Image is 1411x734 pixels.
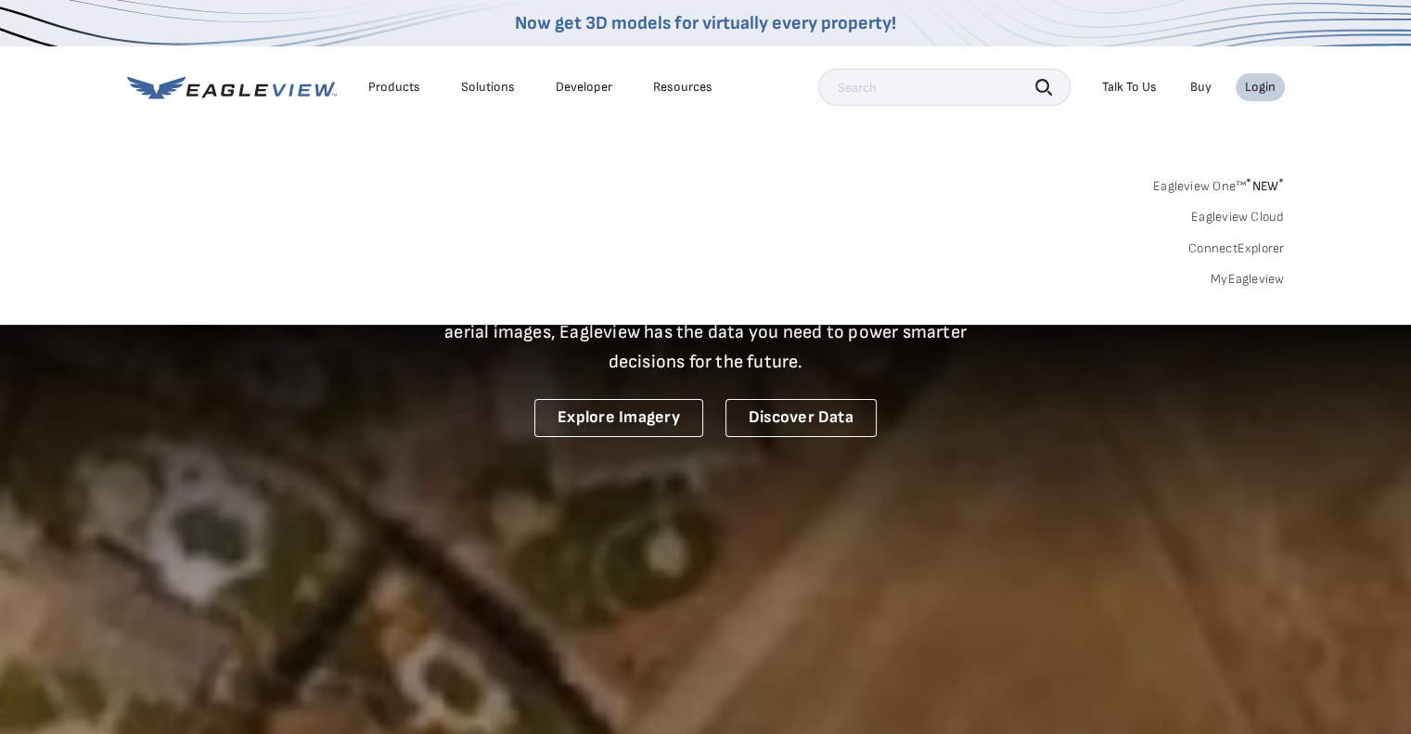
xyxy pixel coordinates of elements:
[461,79,515,96] div: Solutions
[368,79,420,96] div: Products
[1191,209,1285,225] a: Eagleview Cloud
[818,69,1071,106] input: Search
[515,12,896,34] a: Now get 3D models for virtually every property!
[534,399,703,437] a: Explore Imagery
[1246,178,1284,194] span: NEW
[1153,173,1285,194] a: Eagleview One™*NEW*
[1211,271,1285,288] a: MyEagleview
[1190,79,1212,96] a: Buy
[725,399,877,437] a: Discover Data
[422,288,990,377] p: A new era starts here. Built on more than 3.5 billion high-resolution aerial images, Eagleview ha...
[1102,79,1157,96] div: Talk To Us
[556,79,612,96] a: Developer
[653,79,712,96] div: Resources
[1245,79,1276,96] div: Login
[1188,240,1285,257] a: ConnectExplorer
